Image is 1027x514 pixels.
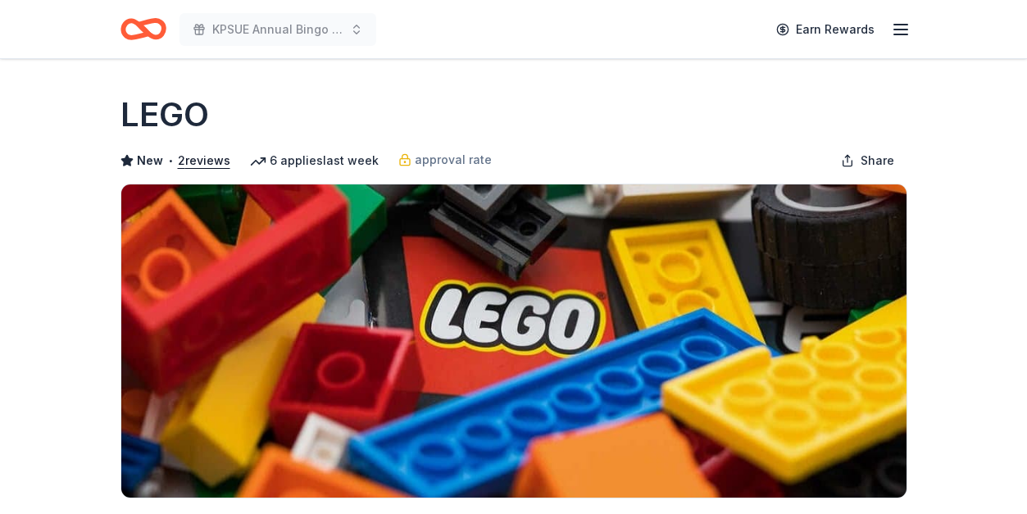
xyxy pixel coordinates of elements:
button: KPSUE Annual Bingo Night [179,13,376,46]
img: Image for LEGO [121,184,907,498]
h1: LEGO [120,92,209,138]
button: Share [828,144,907,177]
div: 6 applies last week [250,151,379,171]
button: 2reviews [178,151,230,171]
span: • [167,154,173,167]
span: Share [861,151,894,171]
a: Earn Rewards [766,15,884,44]
span: New [137,151,163,171]
a: Home [120,10,166,48]
span: approval rate [415,150,492,170]
a: approval rate [398,150,492,170]
span: KPSUE Annual Bingo Night [212,20,343,39]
